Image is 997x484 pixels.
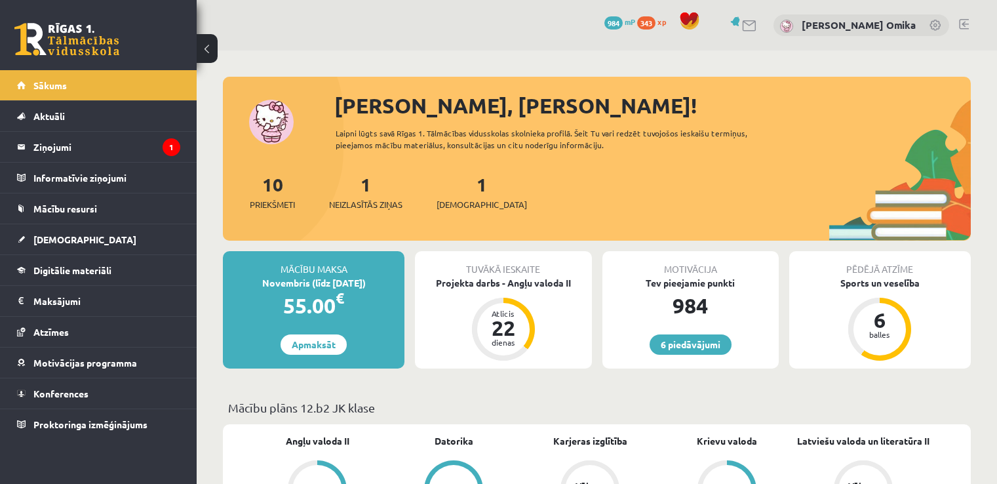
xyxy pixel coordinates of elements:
[33,163,180,193] legend: Informatīvie ziņojumi
[780,20,793,33] img: Aiva Beatrise Omika
[553,434,627,448] a: Karjeras izglītība
[33,132,180,162] legend: Ziņojumi
[17,224,180,254] a: [DEMOGRAPHIC_DATA]
[415,251,591,276] div: Tuvākā ieskaite
[33,418,147,430] span: Proktoringa izmēģinājums
[223,276,404,290] div: Novembris (līdz [DATE])
[17,101,180,131] a: Aktuāli
[163,138,180,156] i: 1
[223,251,404,276] div: Mācību maksa
[860,331,899,338] div: balles
[604,16,623,30] span: 984
[789,276,971,363] a: Sports un veselība 6 balles
[437,198,527,211] span: [DEMOGRAPHIC_DATA]
[797,434,929,448] a: Latviešu valoda un literatūra II
[334,90,971,121] div: [PERSON_NAME], [PERSON_NAME]!
[437,172,527,211] a: 1[DEMOGRAPHIC_DATA]
[17,193,180,224] a: Mācību resursi
[802,18,916,31] a: [PERSON_NAME] Omika
[17,378,180,409] a: Konferences
[435,434,473,448] a: Datorika
[281,334,347,355] a: Apmaksāt
[223,290,404,321] div: 55.00
[33,203,97,214] span: Mācību resursi
[228,399,966,416] p: Mācību plāns 12.b2 JK klase
[657,16,666,27] span: xp
[250,172,295,211] a: 10Priekšmeti
[415,276,591,363] a: Projekta darbs - Angļu valoda II Atlicis 22 dienas
[602,276,779,290] div: Tev pieejamie punkti
[415,276,591,290] div: Projekta darbs - Angļu valoda II
[637,16,673,27] a: 343 xp
[33,79,67,91] span: Sākums
[329,198,402,211] span: Neizlasītās ziņas
[650,334,732,355] a: 6 piedāvājumi
[17,348,180,378] a: Motivācijas programma
[250,198,295,211] span: Priekšmeti
[14,23,119,56] a: Rīgas 1. Tālmācības vidusskola
[33,326,69,338] span: Atzīmes
[336,127,785,151] div: Laipni lūgts savā Rīgas 1. Tālmācības vidusskolas skolnieka profilā. Šeit Tu vari redzēt tuvojošo...
[17,255,180,285] a: Digitālie materiāli
[602,290,779,321] div: 984
[604,16,635,27] a: 984 mP
[637,16,655,30] span: 343
[697,434,757,448] a: Krievu valoda
[17,163,180,193] a: Informatīvie ziņojumi
[33,388,88,399] span: Konferences
[625,16,635,27] span: mP
[33,110,65,122] span: Aktuāli
[329,172,402,211] a: 1Neizlasītās ziņas
[336,289,344,308] span: €
[33,233,136,245] span: [DEMOGRAPHIC_DATA]
[286,434,349,448] a: Angļu valoda II
[484,338,523,346] div: dienas
[789,276,971,290] div: Sports un veselība
[484,310,523,317] div: Atlicis
[860,310,899,331] div: 6
[484,317,523,338] div: 22
[17,132,180,162] a: Ziņojumi1
[17,317,180,347] a: Atzīmes
[789,251,971,276] div: Pēdējā atzīme
[17,286,180,316] a: Maksājumi
[33,264,111,276] span: Digitālie materiāli
[602,251,779,276] div: Motivācija
[33,357,137,369] span: Motivācijas programma
[17,409,180,439] a: Proktoringa izmēģinājums
[17,70,180,100] a: Sākums
[33,286,180,316] legend: Maksājumi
